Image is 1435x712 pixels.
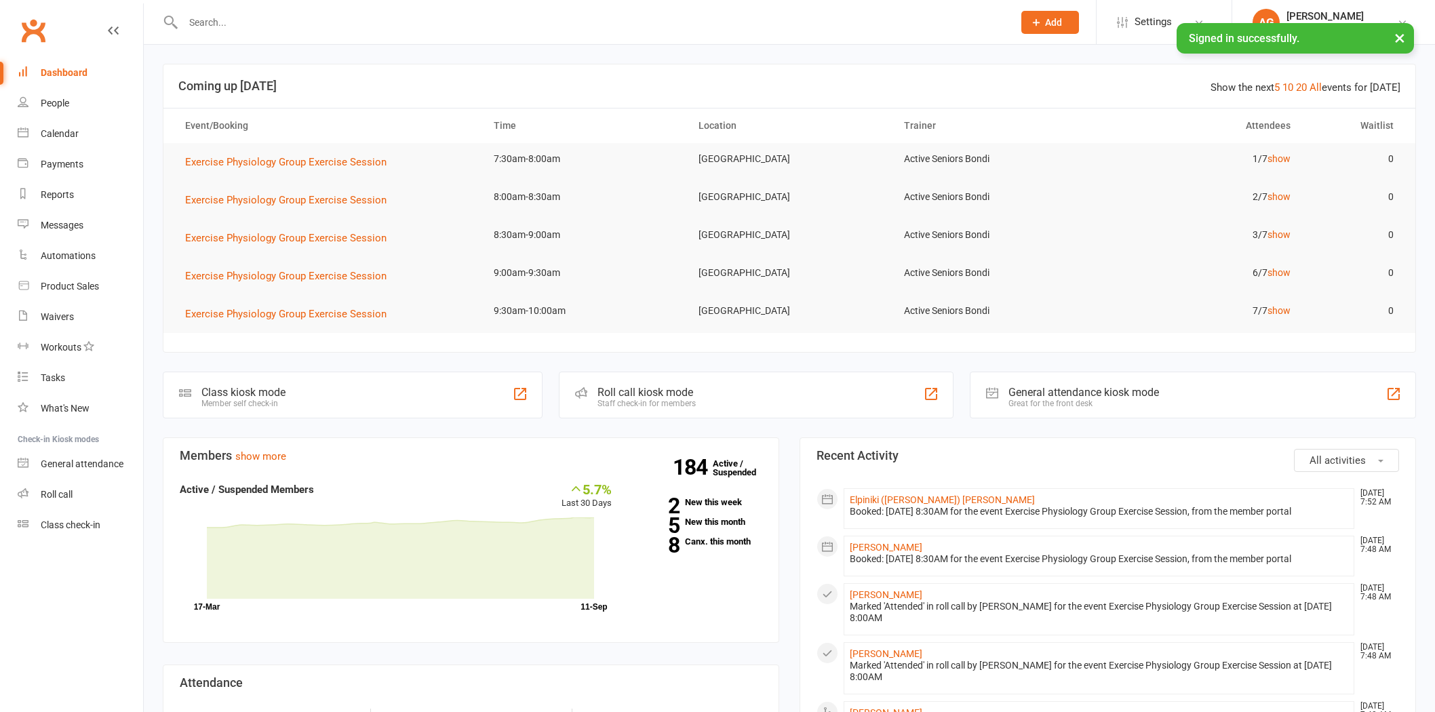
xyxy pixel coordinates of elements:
[41,128,79,139] div: Calendar
[18,88,143,119] a: People
[41,189,74,200] div: Reports
[180,483,314,496] strong: Active / Suspended Members
[41,458,123,469] div: General attendance
[850,542,922,553] a: [PERSON_NAME]
[1286,22,1373,35] div: Staying Active Bondi
[481,219,687,251] td: 8:30am-9:00am
[18,510,143,540] a: Class kiosk mode
[686,295,892,327] td: [GEOGRAPHIC_DATA]
[41,281,99,292] div: Product Sales
[178,79,1400,93] h3: Coming up [DATE]
[41,220,83,231] div: Messages
[1211,79,1400,96] div: Show the next events for [DATE]
[41,98,69,108] div: People
[18,332,143,363] a: Workouts
[41,403,90,414] div: What's New
[18,302,143,332] a: Waivers
[686,108,892,143] th: Location
[632,517,762,526] a: 5New this month
[1354,584,1398,601] time: [DATE] 7:48 AM
[1097,295,1303,327] td: 7/7
[1021,11,1079,34] button: Add
[1354,536,1398,554] time: [DATE] 7:48 AM
[41,159,83,170] div: Payments
[632,515,680,536] strong: 5
[185,270,387,282] span: Exercise Physiology Group Exercise Session
[18,119,143,149] a: Calendar
[850,648,922,659] a: [PERSON_NAME]
[713,449,772,487] a: 184Active / Suspended
[562,481,612,511] div: Last 30 Days
[201,399,286,408] div: Member self check-in
[18,393,143,424] a: What's New
[850,506,1348,517] div: Booked: [DATE] 8:30AM for the event Exercise Physiology Group Exercise Session, from the member p...
[632,535,680,555] strong: 8
[185,232,387,244] span: Exercise Physiology Group Exercise Session
[18,479,143,510] a: Roll call
[1097,257,1303,289] td: 6/7
[1135,7,1172,37] span: Settings
[18,149,143,180] a: Payments
[1267,229,1291,240] a: show
[185,230,396,246] button: Exercise Physiology Group Exercise Session
[1008,386,1159,399] div: General attendance kiosk mode
[1296,81,1307,94] a: 20
[201,386,286,399] div: Class kiosk mode
[481,108,687,143] th: Time
[41,67,87,78] div: Dashboard
[481,295,687,327] td: 9:30am-10:00am
[1189,32,1299,45] span: Signed in successfully.
[41,250,96,261] div: Automations
[892,257,1097,289] td: Active Seniors Bondi
[1008,399,1159,408] div: Great for the front desk
[562,481,612,496] div: 5.7%
[1310,81,1322,94] a: All
[16,14,50,47] a: Clubworx
[892,181,1097,213] td: Active Seniors Bondi
[1274,81,1280,94] a: 5
[850,660,1348,683] div: Marked 'Attended' in roll call by [PERSON_NAME] for the event Exercise Physiology Group Exercise ...
[817,449,1399,462] h3: Recent Activity
[892,108,1097,143] th: Trainer
[1097,143,1303,175] td: 1/7
[673,457,713,477] strong: 184
[1354,643,1398,660] time: [DATE] 7:48 AM
[1045,17,1062,28] span: Add
[41,372,65,383] div: Tasks
[892,143,1097,175] td: Active Seniors Bondi
[1253,9,1280,36] div: AG
[1097,219,1303,251] td: 3/7
[18,210,143,241] a: Messages
[850,553,1348,565] div: Booked: [DATE] 8:30AM for the event Exercise Physiology Group Exercise Session, from the member p...
[1388,23,1412,52] button: ×
[1097,108,1303,143] th: Attendees
[1303,219,1405,251] td: 0
[41,519,100,530] div: Class check-in
[686,219,892,251] td: [GEOGRAPHIC_DATA]
[1267,305,1291,316] a: show
[41,342,81,353] div: Workouts
[185,268,396,284] button: Exercise Physiology Group Exercise Session
[686,257,892,289] td: [GEOGRAPHIC_DATA]
[1310,454,1366,467] span: All activities
[1303,181,1405,213] td: 0
[1267,153,1291,164] a: show
[632,496,680,516] strong: 2
[18,180,143,210] a: Reports
[185,154,396,170] button: Exercise Physiology Group Exercise Session
[1097,181,1303,213] td: 2/7
[185,308,387,320] span: Exercise Physiology Group Exercise Session
[18,58,143,88] a: Dashboard
[185,194,387,206] span: Exercise Physiology Group Exercise Session
[597,399,696,408] div: Staff check-in for members
[173,108,481,143] th: Event/Booking
[179,13,1004,32] input: Search...
[597,386,696,399] div: Roll call kiosk mode
[892,295,1097,327] td: Active Seniors Bondi
[18,449,143,479] a: General attendance kiosk mode
[1267,267,1291,278] a: show
[892,219,1097,251] td: Active Seniors Bondi
[185,192,396,208] button: Exercise Physiology Group Exercise Session
[686,143,892,175] td: [GEOGRAPHIC_DATA]
[850,589,922,600] a: [PERSON_NAME]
